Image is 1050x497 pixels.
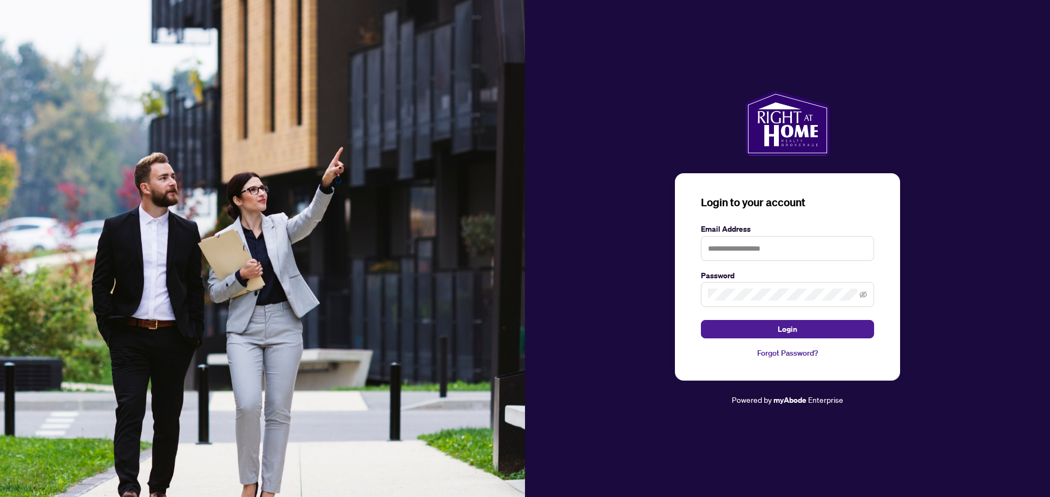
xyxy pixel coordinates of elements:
button: Login [701,320,874,338]
span: eye-invisible [859,291,867,298]
span: Enterprise [808,395,843,404]
span: Login [778,321,797,338]
label: Email Address [701,223,874,235]
img: ma-logo [745,91,829,156]
span: Powered by [732,395,772,404]
a: myAbode [773,394,806,406]
a: Forgot Password? [701,347,874,359]
h3: Login to your account [701,195,874,210]
label: Password [701,270,874,282]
